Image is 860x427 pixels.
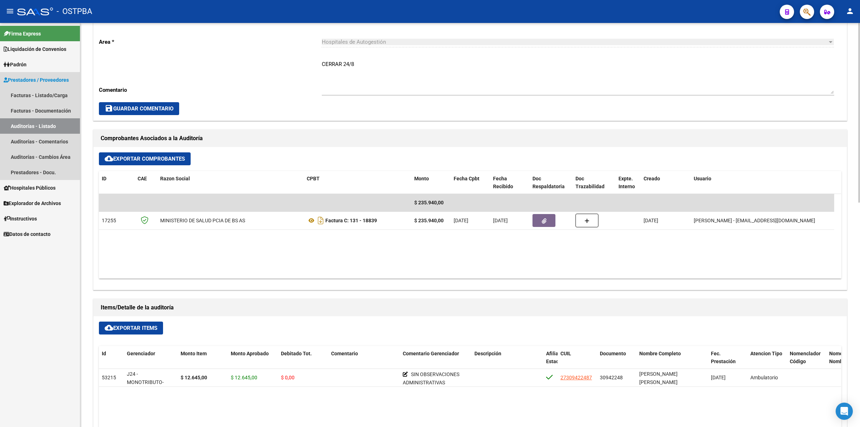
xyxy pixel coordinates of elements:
span: Firma Express [4,30,41,38]
mat-icon: save [105,104,113,113]
datatable-header-cell: Creado [641,171,691,195]
span: Expte. Interno [618,176,635,190]
datatable-header-cell: Fecha Cpbt [451,171,490,195]
datatable-header-cell: Documento [597,346,636,378]
span: Razon Social [160,176,190,181]
datatable-header-cell: Gerenciador [124,346,178,378]
datatable-header-cell: Comentario [328,346,400,378]
span: CPBT [307,176,320,181]
datatable-header-cell: Comentario Gerenciador [400,346,472,378]
mat-icon: menu [6,7,14,15]
span: Fecha Recibido [493,176,513,190]
datatable-header-cell: Doc Respaldatoria [530,171,573,195]
datatable-header-cell: Atencion Tipo [747,346,787,378]
span: J24 - MONOTRIBUTO-IGUALDAD SALUD-PRENSA [127,371,169,401]
span: Doc Trazabilidad [575,176,605,190]
span: Comentario [331,351,358,356]
span: Datos de contacto [4,230,51,238]
datatable-header-cell: Monto Item [178,346,228,378]
span: Monto Aprobado [231,351,269,356]
span: CAE [138,176,147,181]
span: [PERSON_NAME] [PERSON_NAME] [639,371,678,385]
span: Padrón [4,61,27,68]
span: Nomenclador Nombre [829,351,860,365]
datatable-header-cell: Expte. Interno [616,171,641,195]
span: [PERSON_NAME] - [EMAIL_ADDRESS][DOMAIN_NAME] [694,218,815,223]
span: Exportar Items [105,325,157,331]
datatable-header-cell: Doc Trazabilidad [573,171,616,195]
span: Gerenciador [127,351,155,356]
span: Documento [600,351,626,356]
datatable-header-cell: Descripción [472,346,543,378]
strong: Factura C: 131 - 18839 [325,218,377,223]
datatable-header-cell: CUIL [558,346,597,378]
span: $ 235.940,00 [414,200,444,205]
span: 30942248 [600,375,623,380]
span: Hospitales Públicos [4,184,56,192]
datatable-header-cell: Monto Aprobado [228,346,278,378]
span: Exportar Comprobantes [105,156,185,162]
datatable-header-cell: Monto [411,171,451,195]
span: Id [102,351,106,356]
span: Instructivos [4,215,37,223]
button: Guardar Comentario [99,102,179,115]
span: Doc Respaldatoria [532,176,565,190]
span: 53215 [102,375,116,380]
span: Usuario [694,176,711,181]
strong: $ 235.940,00 [414,218,444,223]
datatable-header-cell: Id [99,346,124,378]
span: Explorador de Archivos [4,199,61,207]
datatable-header-cell: Fec. Prestación [708,346,747,378]
span: Guardar Comentario [105,105,173,112]
datatable-header-cell: Razon Social [157,171,304,195]
p: Comentario [99,86,322,94]
datatable-header-cell: Debitado Tot. [278,346,328,378]
p: Area * [99,38,322,46]
span: Fecha Cpbt [454,176,479,181]
span: 17255 [102,218,116,223]
i: Descargar documento [316,215,325,226]
span: Ambulatorio [750,375,778,380]
mat-icon: person [846,7,854,15]
span: [DATE] [644,218,658,223]
span: Nomenclador Código [790,351,821,365]
datatable-header-cell: Fecha Recibido [490,171,530,195]
span: Comentario Gerenciador [403,351,459,356]
h1: Comprobantes Asociados a la Auditoría [101,133,840,144]
h1: Items/Detalle de la auditoría [101,302,840,313]
datatable-header-cell: Nomenclador Código [787,346,826,378]
span: CUIL [560,351,571,356]
datatable-header-cell: CAE [135,171,157,195]
button: Exportar Items [99,322,163,335]
span: Prestadores / Proveedores [4,76,69,84]
span: [DATE] [493,218,508,223]
datatable-header-cell: Usuario [691,171,834,195]
span: Nombre Completo [639,351,681,356]
button: Exportar Comprobantes [99,152,191,165]
div: Open Intercom Messenger [836,403,853,420]
datatable-header-cell: CPBT [304,171,411,195]
span: Atencion Tipo [750,351,782,356]
span: Debitado Tot. [281,351,312,356]
span: Creado [644,176,660,181]
strong: $ 12.645,00 [181,375,207,380]
span: Fec. Prestación [711,351,736,365]
span: - OSTPBA [57,4,92,19]
span: ID [102,176,106,181]
datatable-header-cell: ID [99,171,135,195]
span: 27309422487 [560,375,592,380]
span: Descripción [474,351,501,356]
div: MINISTERIO DE SALUD PCIA DE BS AS [160,217,245,225]
span: SIN OBSERVACIONES ADMINISTRATIVAS [403,371,459,385]
span: Hospitales de Autogestión [322,39,386,45]
span: Afiliado Estado [546,351,564,365]
mat-icon: cloud_download [105,323,113,332]
span: [DATE] [711,375,726,380]
span: Liquidación de Convenios [4,45,66,53]
span: Monto Item [181,351,207,356]
span: [DATE] [454,218,468,223]
span: Monto [414,176,429,181]
span: $ 12.645,00 [231,375,257,380]
mat-icon: cloud_download [105,154,113,163]
datatable-header-cell: Nombre Completo [636,346,708,378]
